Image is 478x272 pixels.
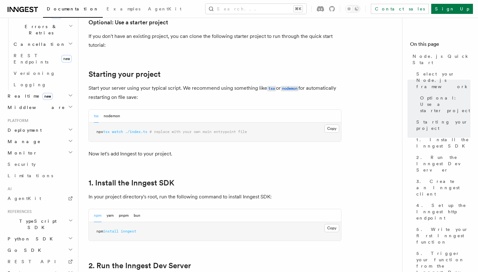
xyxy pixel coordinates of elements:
[14,53,48,64] span: REST Endpoints
[267,85,276,91] a: tsx
[294,6,303,12] kbd: ⌘K
[410,51,470,68] a: Node.js Quick Start
[42,93,53,100] span: new
[5,90,74,102] button: Realtimenew
[5,209,32,214] span: References
[416,202,470,221] span: 4. Set up the Inngest http endpoint
[89,32,341,50] p: If you don't have an existing project, you can clone the following starter project to run through...
[416,71,470,90] span: Select your Node.js framework
[89,192,341,201] p: In your project directory's root, run the following command to install Inngest SDK:
[148,6,181,11] span: AgentKit
[8,196,41,201] span: AgentKit
[8,162,36,167] span: Security
[104,110,120,123] button: nodemon
[94,110,99,123] button: tsx
[11,50,74,68] a: REST Endpointsnew
[14,82,46,87] span: Logging
[11,68,74,79] a: Versioning
[371,4,429,14] a: Contact sales
[107,209,114,222] button: yarn
[5,170,74,181] a: Limitations
[5,247,45,253] span: Go SDK
[5,102,74,113] button: Middleware
[410,40,470,51] h4: On this page
[150,130,247,134] span: # replace with your own main entrypoint file
[121,229,136,233] span: inngest
[14,71,55,76] span: Versioning
[5,186,12,191] span: AI
[96,229,103,233] span: npm
[5,245,74,256] button: Go SDK
[89,178,174,187] a: 1. Install the Inngest SDK
[107,6,140,11] span: Examples
[125,130,147,134] span: ./index.ts
[205,4,306,14] button: Search...⌘K
[413,53,470,66] span: Node.js Quick Start
[96,130,103,134] span: npx
[8,259,61,264] span: REST API
[5,118,28,123] span: Platform
[89,18,168,27] a: Optional: Use a starter project
[11,23,69,36] span: Errors & Retries
[345,5,360,13] button: Toggle dark mode
[5,147,74,159] button: Monitor
[5,159,74,170] a: Security
[414,176,470,200] a: 3. Create an Inngest client
[420,95,470,114] span: Optional: Use a starter project
[89,149,341,158] p: Now let's add Inngest to your project.
[416,226,470,245] span: 5. Write your first Inngest function
[414,152,470,176] a: 2. Run the Inngest Dev Server
[281,86,298,91] code: nodemon
[5,104,65,111] span: Middleware
[5,150,37,156] span: Monitor
[47,6,99,11] span: Documentation
[112,130,123,134] span: watch
[144,2,185,17] a: AgentKit
[43,2,103,18] a: Documentation
[5,233,74,245] button: Python SDK
[416,154,470,173] span: 2. Run the Inngest Dev Server
[324,124,339,133] button: Copy
[414,134,470,152] a: 1. Install the Inngest SDK
[11,21,74,39] button: Errors & Retries
[324,224,339,232] button: Copy
[5,136,74,147] button: Manage
[103,2,144,17] a: Examples
[89,261,191,270] a: 2. Run the Inngest Dev Server
[5,236,57,242] span: Python SDK
[5,215,74,233] button: TypeScript SDK
[8,173,53,178] span: Limitations
[431,4,473,14] a: Sign Up
[5,124,74,136] button: Deployment
[11,41,66,47] span: Cancellation
[5,127,42,133] span: Deployment
[11,39,74,50] button: Cancellation
[267,86,276,91] code: tsx
[5,93,53,99] span: Realtime
[61,55,72,63] span: new
[414,224,470,248] a: 5. Write your first Inngest function
[416,178,470,197] span: 3. Create an Inngest client
[94,209,101,222] button: npm
[89,70,161,79] a: Starting your project
[5,193,74,204] a: AgentKit
[414,116,470,134] a: Starting your project
[5,256,74,267] a: REST API
[103,229,119,233] span: install
[281,85,298,91] a: nodemon
[119,209,129,222] button: pnpm
[103,130,110,134] span: tsx
[134,209,140,222] button: bun
[89,84,341,102] p: Start your server using your typical script. We recommend using something like or for automatical...
[416,136,470,149] span: 1. Install the Inngest SDK
[5,138,41,145] span: Manage
[414,200,470,224] a: 4. Set up the Inngest http endpoint
[5,218,68,231] span: TypeScript SDK
[418,92,470,116] a: Optional: Use a starter project
[11,79,74,90] a: Logging
[414,68,470,92] a: Select your Node.js framework
[416,119,470,131] span: Starting your project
